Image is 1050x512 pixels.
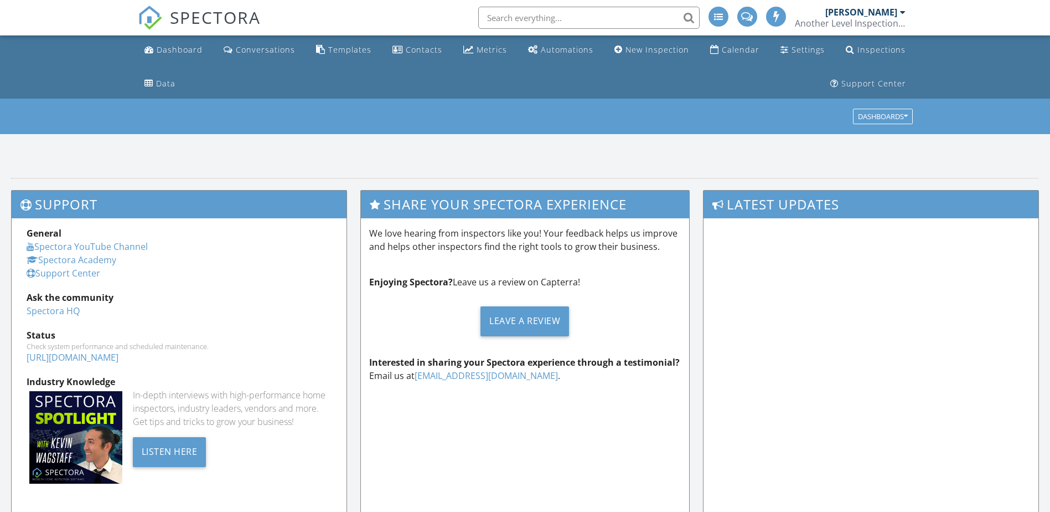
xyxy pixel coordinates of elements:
[156,78,175,89] div: Data
[480,306,569,336] div: Leave a Review
[858,113,908,121] div: Dashboards
[328,44,371,55] div: Templates
[857,44,906,55] div: Inspections
[27,267,100,279] a: Support Center
[478,7,700,29] input: Search everything...
[826,74,911,94] a: Support Center
[236,44,295,55] div: Conversations
[140,40,207,60] a: Dashboard
[27,375,332,388] div: Industry Knowledge
[170,6,261,29] span: SPECTORA
[140,74,180,94] a: Data
[388,40,447,60] a: Contacts
[361,191,689,218] h3: Share Your Spectora Experience
[369,356,681,382] p: Email us at .
[704,191,1038,218] h3: Latest Updates
[776,40,829,60] a: Settings
[722,44,759,55] div: Calendar
[133,437,206,467] div: Listen Here
[312,40,376,60] a: Templates
[541,44,593,55] div: Automations
[27,351,118,363] a: [URL][DOMAIN_NAME]
[406,44,442,55] div: Contacts
[853,109,913,125] button: Dashboards
[369,356,680,368] strong: Interested in sharing your Spectora experience through a testimonial?
[792,44,825,55] div: Settings
[27,342,332,351] div: Check system performance and scheduled maintenance.
[795,18,906,29] div: Another Level Inspections LLC
[27,254,116,266] a: Spectora Academy
[138,15,261,38] a: SPECTORA
[625,44,689,55] div: New Inspection
[27,291,332,304] div: Ask the community
[138,6,162,30] img: The Best Home Inspection Software - Spectora
[133,444,206,457] a: Listen Here
[369,298,681,345] a: Leave a Review
[477,44,507,55] div: Metrics
[27,227,61,239] strong: General
[27,329,332,342] div: Status
[219,40,299,60] a: Conversations
[133,388,332,428] div: In-depth interviews with high-performance home inspectors, industry leaders, vendors and more. Ge...
[524,40,598,60] a: Automations (Advanced)
[459,40,511,60] a: Metrics
[29,391,122,484] img: Spectoraspolightmain
[27,305,80,317] a: Spectora HQ
[706,40,764,60] a: Calendar
[157,44,203,55] div: Dashboard
[369,227,681,253] p: We love hearing from inspectors like you! Your feedback helps us improve and helps other inspecto...
[27,240,148,253] a: Spectora YouTube Channel
[841,40,910,60] a: Inspections
[369,276,453,288] strong: Enjoying Spectora?
[610,40,694,60] a: New Inspection
[369,275,681,289] p: Leave us a review on Capterra!
[841,78,906,89] div: Support Center
[825,7,897,18] div: [PERSON_NAME]
[415,370,558,382] a: [EMAIL_ADDRESS][DOMAIN_NAME]
[12,191,346,218] h3: Support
